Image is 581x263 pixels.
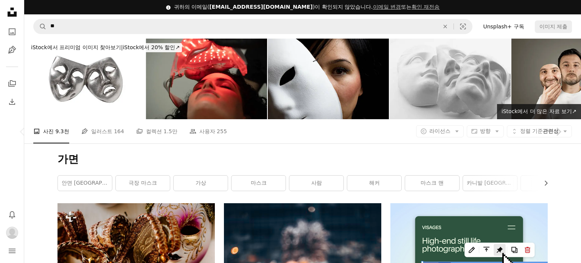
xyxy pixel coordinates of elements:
a: 컬렉션 1.5만 [136,119,177,143]
a: 사람 [289,176,343,191]
a: 다음 [536,95,581,168]
img: 에스테틱 센터 LED 페이셜 마스크 [146,39,267,119]
img: 3 인명별 석고 얼굴 [390,39,511,119]
span: iStock에서 더 많은 자료 보기 ↗ [502,108,576,114]
img: 여자 블랙 헤어 및 아이즈 엿봄 미진 인명별 ㅁ마스크 [268,39,389,119]
a: 사용자 255 [190,119,227,143]
h1: 가면 [57,153,548,166]
a: 일러스트 164 [81,119,124,143]
a: 다운로드 내역 [5,94,20,109]
button: 목록을 오른쪽으로 스크롤 [539,176,548,191]
a: 극장 마스크 [116,176,170,191]
a: iStock에서 프리미엄 이미지 찾아보기|iStock에서 20% 할인↗ [24,39,186,57]
button: 메뉴 [5,243,20,258]
span: 라이선스 [429,128,451,134]
span: 164 [114,127,124,135]
button: 확인 재전송 [412,3,440,11]
a: 컬렉션 [5,76,20,91]
button: 시각적 검색 [454,19,472,34]
a: Unsplash+ 구독 [478,20,528,33]
button: Unsplash 검색 [34,19,47,34]
a: 사진 [5,24,20,39]
span: [EMAIL_ADDRESS][DOMAIN_NAME] [209,4,312,10]
button: 방향 [467,125,504,137]
a: iStock에서 더 많은 자료 보기↗ [497,104,581,119]
img: 사용자 SAMSOOK ROH의 아바타 [6,227,18,239]
div: iStock에서 20% 할인 ↗ [29,43,182,52]
span: 1.5만 [163,127,177,135]
a: 이메일 변경 [373,4,401,10]
span: 방향 [480,128,491,134]
a: 가상 [174,176,228,191]
a: 안면 [GEOGRAPHIC_DATA] [58,176,112,191]
img: 코미디 슬픈 [24,39,145,119]
button: 알림 [5,207,20,222]
a: 마스크 맨 [405,176,459,191]
span: 255 [217,127,227,135]
a: 방독면 [521,176,575,191]
button: 삭제 [437,19,454,34]
form: 사이트 전체에서 이미지 찾기 [33,19,472,34]
span: 또는 [373,4,440,10]
div: 귀하의 이메일( )이 확인되지 않았습니다. [174,3,440,11]
button: 라이선스 [416,125,464,137]
a: 일러스트 [5,42,20,58]
span: 정렬 기준 [520,128,543,134]
button: 프로필 [5,225,20,240]
button: 정렬 기준관련성 [507,125,572,137]
a: 카니발 [GEOGRAPHIC_DATA] [463,176,517,191]
span: 관련성 [520,128,559,135]
a: 마스크 [231,176,286,191]
button: 이미지 제출 [535,20,572,33]
span: iStock에서 프리미엄 이미지 찾아보기 | [31,44,123,50]
a: 해커 [347,176,401,191]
